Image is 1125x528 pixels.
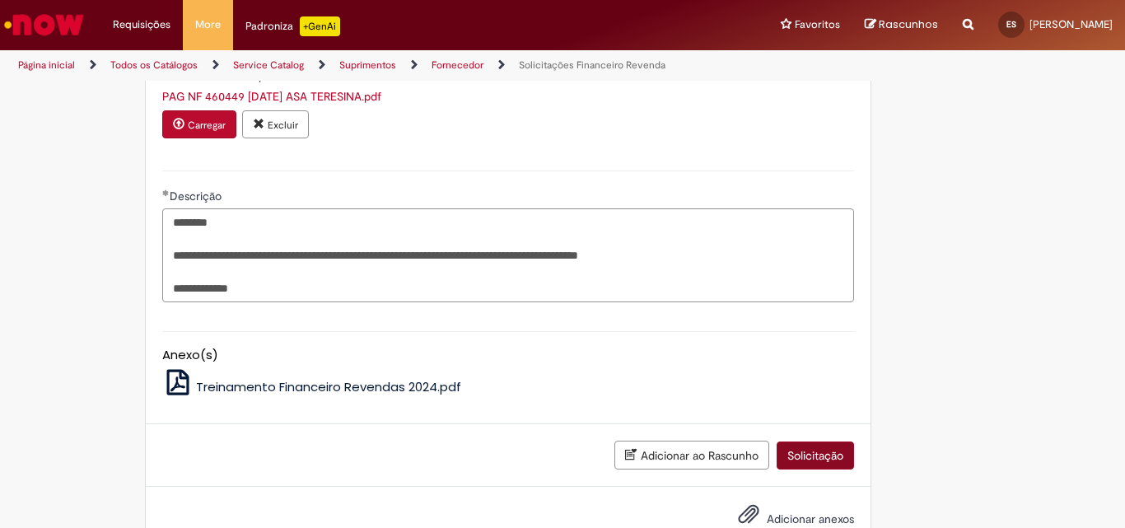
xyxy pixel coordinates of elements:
span: More [195,16,221,33]
span: Rascunhos [879,16,938,32]
a: Solicitações Financeiro Revenda [519,58,665,72]
h5: Anexo(s) [162,348,854,362]
a: Página inicial [18,58,75,72]
span: Obrigatório Preenchido [162,189,170,196]
p: +GenAi [300,16,340,36]
span: ES [1006,19,1016,30]
a: Rascunhos [865,17,938,33]
a: Fornecedor [432,58,483,72]
button: Solicitação [777,442,854,470]
small: Excluir [268,119,298,132]
a: Suprimentos [339,58,396,72]
a: Todos os Catálogos [110,58,198,72]
a: Treinamento Financeiro Revendas 2024.pdf [162,378,462,395]
span: Treinamento Financeiro Revendas 2024.pdf [196,378,461,395]
a: Download de PAG NF 460449 27AGO ASA TERESINA.pdf [162,89,381,104]
span: [PERSON_NAME] [1029,17,1113,31]
button: Adicionar ao Rascunho [614,441,769,470]
button: Excluir anexo PAG NF 460449 27AGO ASA TERESINA.pdf [242,110,309,138]
span: Favoritos [795,16,840,33]
a: Service Catalog [233,58,304,72]
span: Adicionar anexos [767,512,854,526]
button: Carregar anexo de Anexar PDF Comprovante bancário Required [162,110,236,138]
textarea: Descrição [162,208,854,302]
span: Descrição [170,189,225,203]
small: Carregar [188,119,226,132]
span: Requisições [113,16,170,33]
div: Padroniza [245,16,340,36]
ul: Trilhas de página [12,50,738,81]
img: ServiceNow [2,8,86,41]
